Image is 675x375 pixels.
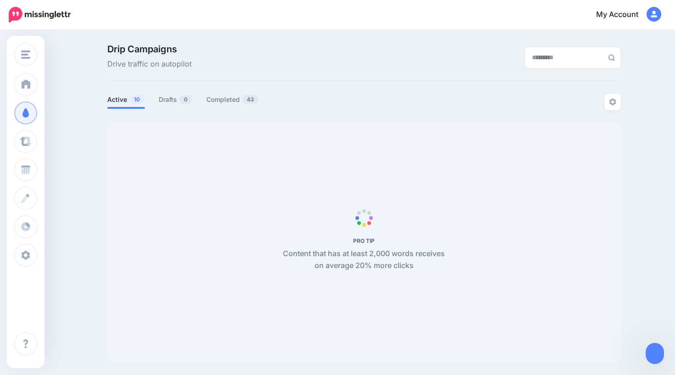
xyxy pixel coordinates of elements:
[242,95,259,104] span: 43
[129,95,144,104] span: 10
[608,54,615,61] img: search-grey-6.png
[587,4,661,26] a: My Account
[21,50,30,59] img: menu.png
[609,98,616,106] img: settings-grey.png
[278,237,450,244] h5: PRO TIP
[278,248,450,272] p: Content that has at least 2,000 words receives on average 20% more clicks
[107,58,192,70] span: Drive traffic on autopilot
[107,94,145,105] a: Active10
[159,94,193,105] a: Drafts0
[107,45,192,54] span: Drip Campaigns
[9,7,71,22] img: Missinglettr
[206,94,259,105] a: Completed43
[179,95,192,104] span: 0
